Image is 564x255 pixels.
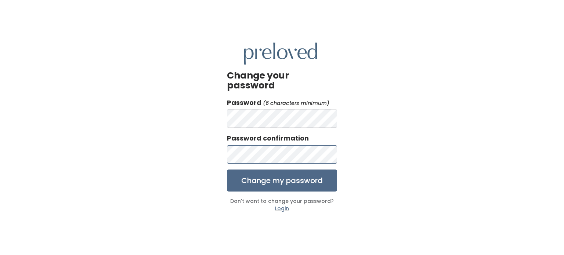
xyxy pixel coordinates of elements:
input: Change my password [227,170,337,192]
label: Password [227,98,261,108]
em: (6 characters minimum) [263,99,329,107]
h3: Change your password [227,70,337,91]
img: preloved logo [244,43,317,64]
a: Login [275,205,289,212]
label: Password confirmation [227,134,309,143]
div: Don't want to change your password? [227,192,337,212]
